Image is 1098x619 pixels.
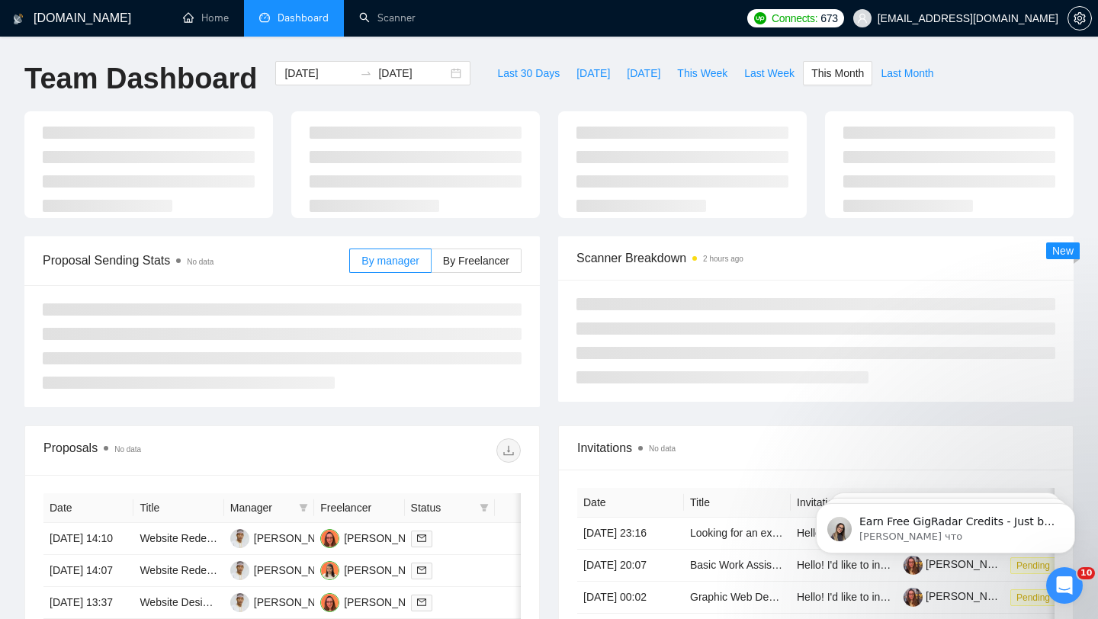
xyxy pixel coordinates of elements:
[43,438,282,463] div: Proposals
[443,255,509,267] span: By Freelancer
[133,523,223,555] td: Website Redesign Needed for a Shift in Strategy.
[133,493,223,523] th: Title
[793,471,1098,578] iframe: Intercom notifications сообщение
[230,595,342,608] a: TA[PERSON_NAME]
[417,598,426,607] span: mail
[690,591,978,603] a: Graphic Web Designer to create website and assist with logo
[669,61,736,85] button: This Week
[754,12,766,24] img: upwork-logo.png
[480,503,489,512] span: filter
[577,518,684,550] td: [DATE] 23:16
[378,65,448,82] input: End date
[1052,245,1074,257] span: New
[224,493,314,523] th: Manager
[344,562,432,579] div: [PERSON_NAME]
[43,493,133,523] th: Date
[497,65,560,82] span: Last 30 Days
[736,61,803,85] button: Last Week
[772,10,817,27] span: Connects:
[618,61,669,85] button: [DATE]
[1067,6,1092,30] button: setting
[577,582,684,614] td: [DATE] 00:02
[577,438,1055,457] span: Invitations
[187,258,213,266] span: No data
[684,488,791,518] th: Title
[904,590,1013,602] a: [PERSON_NAME]
[278,11,329,24] span: Dashboard
[489,61,568,85] button: Last 30 Days
[254,530,342,547] div: [PERSON_NAME]
[360,67,372,79] span: swap-right
[230,529,249,548] img: TA
[417,534,426,543] span: mail
[1068,12,1091,24] span: setting
[1010,591,1062,603] a: Pending
[872,61,942,85] button: Last Month
[1067,12,1092,24] a: setting
[568,61,618,85] button: [DATE]
[577,550,684,582] td: [DATE] 20:07
[1046,567,1083,604] iframe: Intercom live chat
[320,561,339,580] img: O
[690,559,867,571] a: Basic Work Assistance and Guidance
[577,488,684,518] th: Date
[230,593,249,612] img: TA
[133,587,223,619] td: Website Designer – Plumbing Industry
[254,594,342,611] div: [PERSON_NAME]
[417,566,426,575] span: mail
[684,582,791,614] td: Graphic Web Designer to create website and assist with logo
[904,588,923,607] img: c1xRnegLkuPsvVQOHOKQlsB0vS8KMxNpSX6MIGOJxk8De7R92xrB-FEDCSaaPtM3Fc
[811,65,864,82] span: This Month
[24,61,257,97] h1: Team Dashboard
[344,530,432,547] div: [PERSON_NAME]
[43,251,349,270] span: Proposal Sending Stats
[360,67,372,79] span: to
[684,550,791,582] td: Basic Work Assistance and Guidance
[803,61,872,85] button: This Month
[627,65,660,82] span: [DATE]
[296,496,311,519] span: filter
[649,444,676,453] span: No data
[820,10,837,27] span: 673
[230,561,249,580] img: TA
[791,488,897,518] th: Invitation Letter
[359,11,416,24] a: searchScanner
[477,496,492,519] span: filter
[344,594,432,611] div: [PERSON_NAME]
[230,563,342,576] a: TA[PERSON_NAME]
[140,532,371,544] a: Website Redesign Needed for a Shift in Strategy.
[254,562,342,579] div: [PERSON_NAME]
[703,255,743,263] time: 2 hours ago
[43,523,133,555] td: [DATE] 14:10
[881,65,933,82] span: Last Month
[314,493,404,523] th: Freelancer
[677,65,727,82] span: This Week
[576,249,1055,268] span: Scanner Breakdown
[1077,567,1095,579] span: 10
[576,65,610,82] span: [DATE]
[230,531,342,544] a: TA[PERSON_NAME]
[320,531,432,544] a: A[PERSON_NAME]
[259,12,270,23] span: dashboard
[114,445,141,454] span: No data
[43,587,133,619] td: [DATE] 13:37
[140,564,371,576] a: Website Redesign Needed for a Shift in Strategy.
[857,13,868,24] span: user
[299,503,308,512] span: filter
[1010,589,1056,606] span: Pending
[320,593,339,612] img: A
[411,499,474,516] span: Status
[183,11,229,24] a: homeHome
[140,596,321,608] a: Website Designer – Plumbing Industry
[133,555,223,587] td: Website Redesign Needed for a Shift in Strategy.
[43,555,133,587] td: [DATE] 14:07
[744,65,795,82] span: Last Week
[684,518,791,550] td: Looking for an experienced UX Writer / Case Study Content Strategist for a Design project
[320,595,432,608] a: A[PERSON_NAME]
[320,529,339,548] img: A
[284,65,354,82] input: Start date
[230,499,293,516] span: Manager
